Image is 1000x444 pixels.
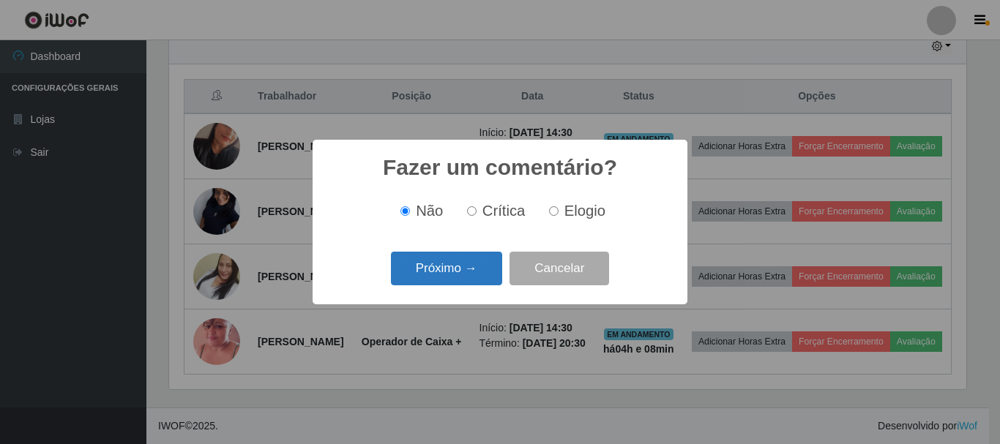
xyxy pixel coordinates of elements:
input: Elogio [549,206,559,216]
input: Crítica [467,206,477,216]
input: Não [400,206,410,216]
button: Cancelar [510,252,609,286]
span: Elogio [564,203,605,219]
span: Não [416,203,443,219]
h2: Fazer um comentário? [383,154,617,181]
span: Crítica [482,203,526,219]
button: Próximo → [391,252,502,286]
